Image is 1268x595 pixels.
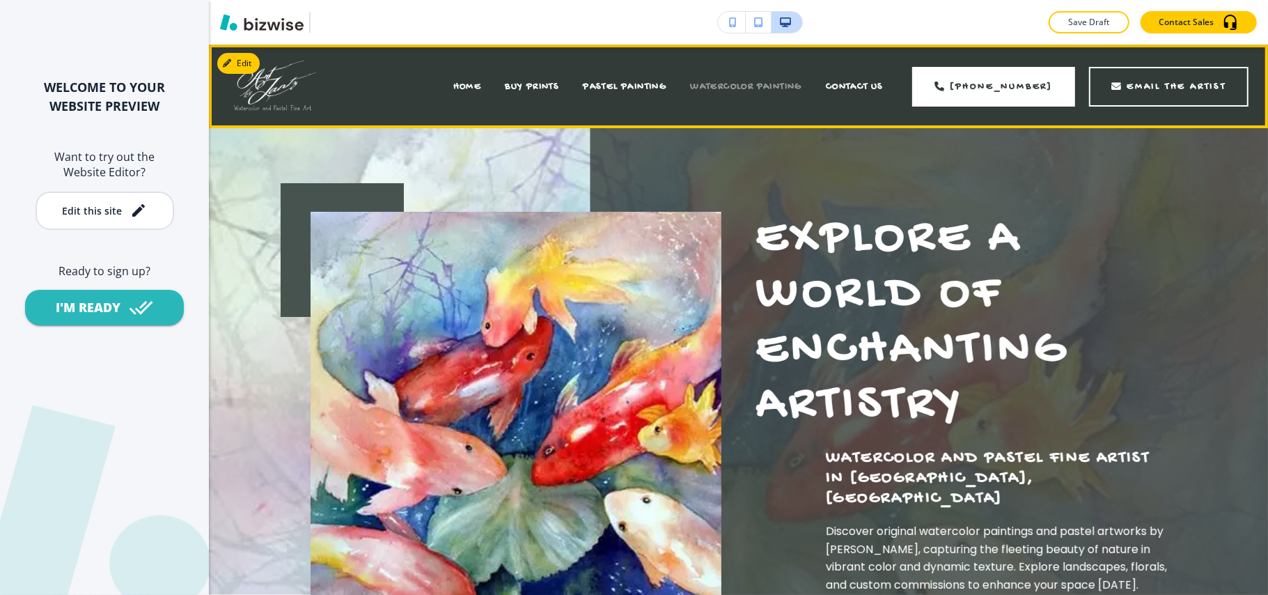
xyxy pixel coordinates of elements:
p: Discover original watercolor paintings and pastel artworks by [PERSON_NAME], capturing the fleeti... [826,523,1167,594]
a: [PHONE_NUMBER] [912,67,1075,107]
h2: WELCOME TO YOUR WEBSITE PREVIEW [22,78,187,116]
h5: Watercolor and Pastel Fine Artist in [GEOGRAPHIC_DATA], [GEOGRAPHIC_DATA] [826,448,1167,509]
img: Your Logo [316,11,349,33]
h6: Ready to sign up? [22,263,187,279]
span: PASTEL PAINTING [583,81,666,93]
span: CONTACT US [826,81,884,93]
span: BUY PRINTS [505,81,559,93]
h6: Want to try out the Website Editor? [22,149,187,180]
div: I'M READY [56,299,120,316]
p: Save Draft [1067,16,1111,29]
span: WATERCOLOR PAINTING [690,81,802,93]
h1: Explore a World of Enchanting Artistry [756,212,1167,434]
img: Bizwise Logo [220,14,304,31]
span: HOME [453,81,482,93]
button: I'M READY [25,290,184,325]
div: Edit this site [62,206,122,216]
button: Contact Sales [1141,11,1257,33]
a: Email the Artist [1089,67,1249,107]
img: Art by Jantz [230,56,316,115]
button: Edit [217,53,260,74]
button: Edit this site [36,192,174,230]
p: Contact Sales [1159,16,1214,29]
button: Save Draft [1049,11,1129,33]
